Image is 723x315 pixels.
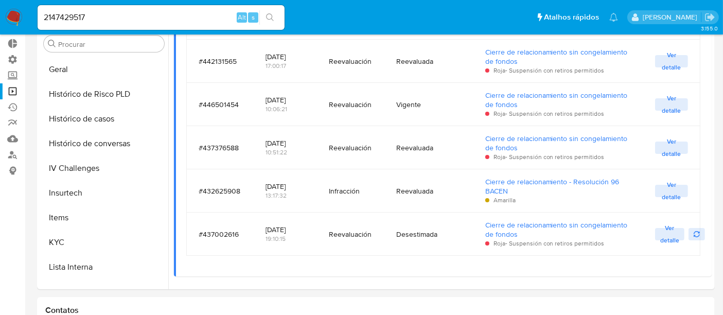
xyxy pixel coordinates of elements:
button: Histórico de Risco PLD [40,82,168,107]
input: Pesquise usuários ou casos... [38,11,285,24]
button: Procurar [48,40,56,48]
button: Lista Interna [40,255,168,279]
input: Procurar [58,40,160,49]
button: search-icon [259,10,280,25]
p: alexandra.macedo@mercadolivre.com [643,12,701,22]
span: s [252,12,255,22]
button: Listas Externas [40,279,168,304]
button: Geral [40,57,168,82]
button: Insurtech [40,181,168,205]
span: 3.155.0 [701,24,718,32]
button: KYC [40,230,168,255]
a: Notificações [609,13,618,22]
button: Histórico de casos [40,107,168,131]
button: Items [40,205,168,230]
span: Atalhos rápidos [544,12,599,23]
a: Sair [704,12,715,23]
span: Alt [238,12,246,22]
button: IV Challenges [40,156,168,181]
button: Histórico de conversas [40,131,168,156]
